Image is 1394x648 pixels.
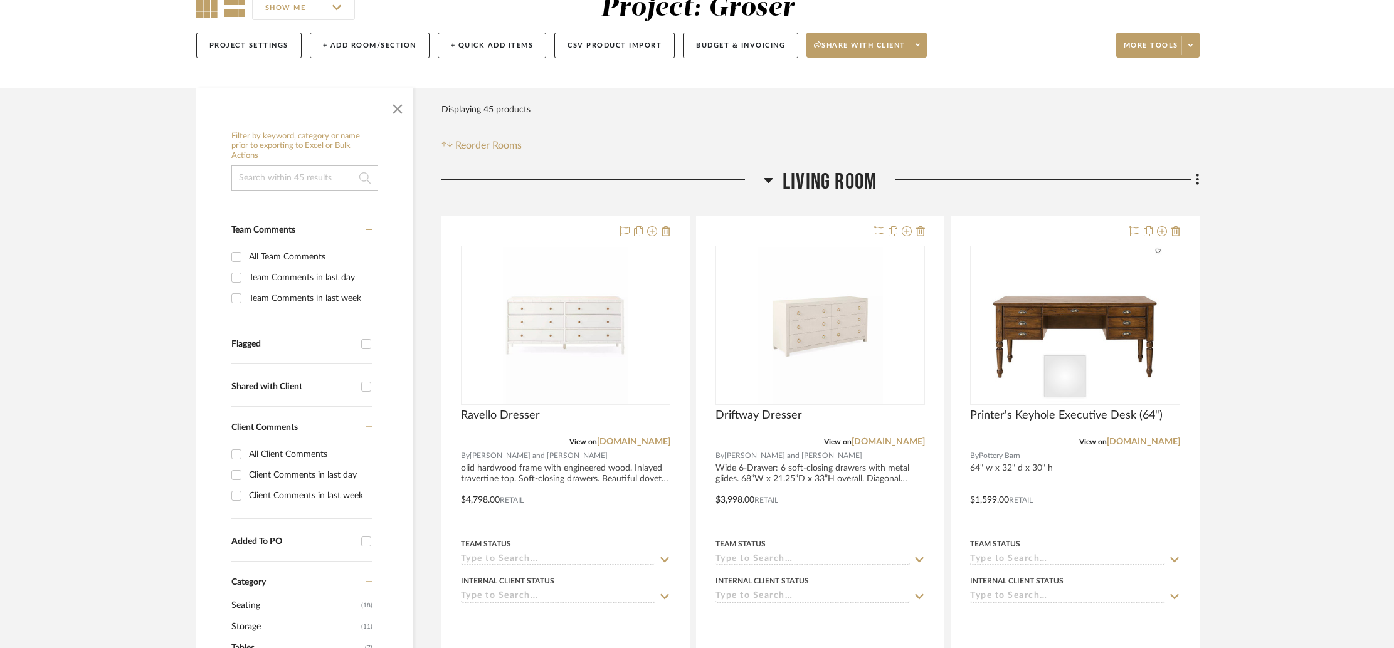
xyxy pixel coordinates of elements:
[1107,437,1180,446] a: [DOMAIN_NAME]
[970,409,1163,422] span: Printer's Keyhole Executive Desk (64")
[971,246,1179,404] div: 0
[249,486,369,506] div: Client Comments in last week
[461,538,511,550] div: Team Status
[461,575,554,587] div: Internal Client Status
[249,465,369,485] div: Client Comments in last day
[438,33,547,58] button: + Quick Add Items
[758,247,883,404] img: Driftway Dresser
[715,450,724,462] span: By
[455,138,522,153] span: Reorder Rooms
[231,165,378,191] input: Search within 45 results
[715,554,910,566] input: Type to Search…
[231,616,358,637] span: Storage
[461,554,655,566] input: Type to Search…
[824,438,852,446] span: View on
[249,288,369,308] div: Team Comments in last week
[970,538,1020,550] div: Team Status
[249,444,369,464] div: All Client Comments
[461,409,540,422] span: Ravello Dresser
[196,33,302,58] button: Project Settings
[231,132,378,161] h6: Filter by keyword, category or name prior to exporting to Excel or Bulk Actions
[1116,33,1200,58] button: More tools
[385,94,410,119] button: Close
[806,33,927,58] button: Share with client
[970,554,1164,566] input: Type to Search…
[231,577,266,588] span: Category
[231,382,355,392] div: Shared with Client
[361,595,372,615] span: (18)
[441,97,531,122] div: Displaying 45 products
[979,450,1020,462] span: Pottery Barn
[461,450,470,462] span: By
[683,33,798,58] button: Budget & Invoicing
[461,591,655,603] input: Type to Search…
[783,169,877,196] span: Living Room
[361,617,372,637] span: (11)
[441,138,522,153] button: Reorder Rooms
[814,41,906,60] span: Share with client
[724,450,862,462] span: [PERSON_NAME] and [PERSON_NAME]
[249,247,369,267] div: All Team Comments
[569,438,597,446] span: View on
[470,450,608,462] span: [PERSON_NAME] and [PERSON_NAME]
[1124,41,1178,60] span: More tools
[715,409,802,422] span: Driftway Dresser
[715,591,910,603] input: Type to Search…
[310,33,430,58] button: + Add Room/Section
[715,538,766,550] div: Team Status
[231,339,355,350] div: Flagged
[715,575,809,587] div: Internal Client Status
[503,247,628,404] img: Ravello Dresser
[597,437,670,446] a: [DOMAIN_NAME]
[970,591,1164,603] input: Type to Search…
[249,268,369,288] div: Team Comments in last day
[554,33,675,58] button: CSV Product Import
[852,437,925,446] a: [DOMAIN_NAME]
[970,450,979,462] span: By
[231,536,355,547] div: Added To PO
[988,247,1162,404] img: Printer's Keyhole Executive Desk (64")
[231,226,295,234] span: Team Comments
[231,595,358,616] span: Seating
[1079,438,1107,446] span: View on
[970,575,1064,587] div: Internal Client Status
[231,423,298,432] span: Client Comments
